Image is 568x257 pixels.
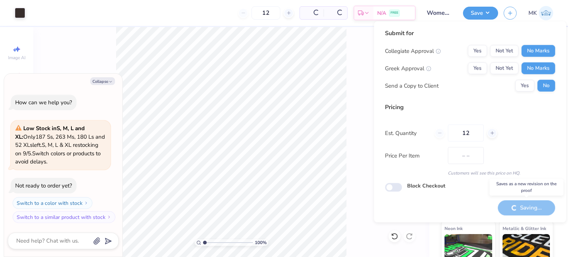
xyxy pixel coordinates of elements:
button: Switch to a similar product with stock [13,211,115,223]
a: MK [528,6,553,20]
span: FREE [390,10,398,16]
button: Save [463,7,498,20]
div: How can we help you? [15,99,72,106]
span: Metallic & Glitter Ink [503,224,546,232]
div: Collegiate Approval [385,47,441,55]
input: – – [251,6,280,20]
button: No [537,80,555,92]
button: Not Yet [490,45,518,57]
input: – – [448,125,484,142]
div: Submit for [385,29,555,38]
div: Greek Approval [385,64,431,72]
button: Yes [468,45,487,57]
button: Yes [515,80,534,92]
button: Collapse [90,77,115,85]
span: Image AI [8,55,26,61]
label: Price Per Item [385,151,442,160]
button: Not Yet [490,62,518,74]
label: Block Checkout [407,182,445,190]
button: No Marks [521,45,555,57]
span: N/A [377,9,386,17]
button: No Marks [521,62,555,74]
span: MK [528,9,537,17]
input: Untitled Design [421,6,457,20]
div: Saves as a new revision on the proof [490,179,564,196]
span: 100 % [255,239,267,246]
label: Est. Quantity [385,129,429,137]
button: Switch to a color with stock [13,197,92,209]
span: Only 187 Ss, 263 Ms, 180 Ls and 52 XLs left. S, M, L & XL restocking on 9/5. Switch colors or pro... [15,125,105,165]
button: Yes [468,62,487,74]
div: Not ready to order yet? [15,182,72,189]
img: Switch to a color with stock [84,201,88,205]
div: Pricing [385,103,555,112]
span: Neon Ink [444,224,463,232]
div: Send a Copy to Client [385,81,439,90]
img: Muskan Kumari [539,6,553,20]
div: Customers will see this price on HQ. [385,170,555,176]
strong: Low Stock in S, M, L and XL : [15,125,85,141]
img: Switch to a similar product with stock [107,215,111,219]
